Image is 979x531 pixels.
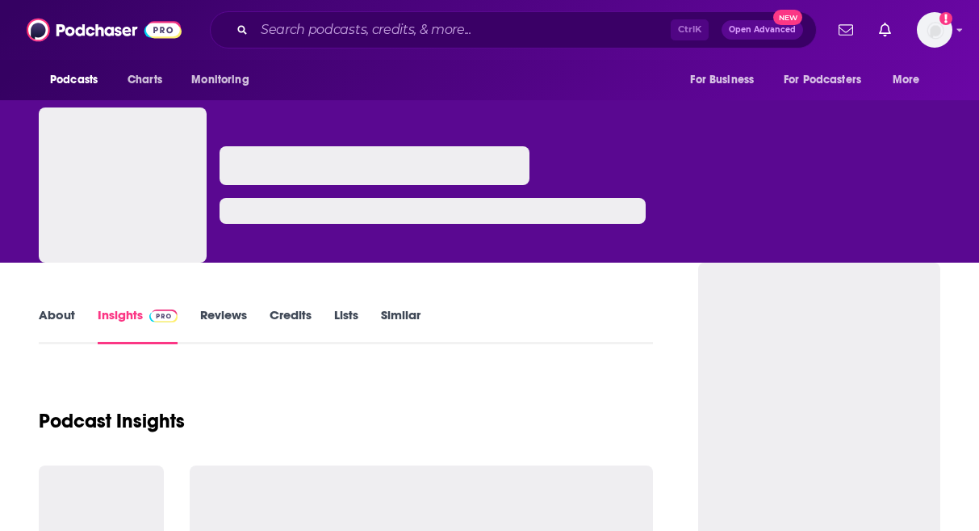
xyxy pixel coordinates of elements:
[872,16,897,44] a: Show notifications dropdown
[334,307,358,344] a: Lists
[832,16,860,44] a: Show notifications dropdown
[39,409,185,433] h1: Podcast Insights
[200,307,247,344] a: Reviews
[191,69,249,91] span: Monitoring
[881,65,940,95] button: open menu
[210,11,817,48] div: Search podcasts, credits, & more...
[270,307,312,344] a: Credits
[149,310,178,322] img: Podchaser Pro
[180,65,270,95] button: open menu
[773,65,885,95] button: open menu
[128,69,162,91] span: Charts
[893,69,920,91] span: More
[784,69,861,91] span: For Podcasters
[671,19,709,40] span: Ctrl K
[690,69,754,91] span: For Business
[98,307,178,344] a: InsightsPodchaser Pro
[39,307,75,344] a: About
[381,307,420,344] a: Similar
[729,26,796,34] span: Open Advanced
[917,12,952,48] span: Logged in as Naomiumusic
[39,65,119,95] button: open menu
[254,17,671,43] input: Search podcasts, credits, & more...
[773,10,802,25] span: New
[939,12,952,25] svg: Add a profile image
[917,12,952,48] img: User Profile
[722,20,803,40] button: Open AdvancedNew
[27,15,182,45] img: Podchaser - Follow, Share and Rate Podcasts
[50,69,98,91] span: Podcasts
[917,12,952,48] button: Show profile menu
[679,65,774,95] button: open menu
[117,65,172,95] a: Charts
